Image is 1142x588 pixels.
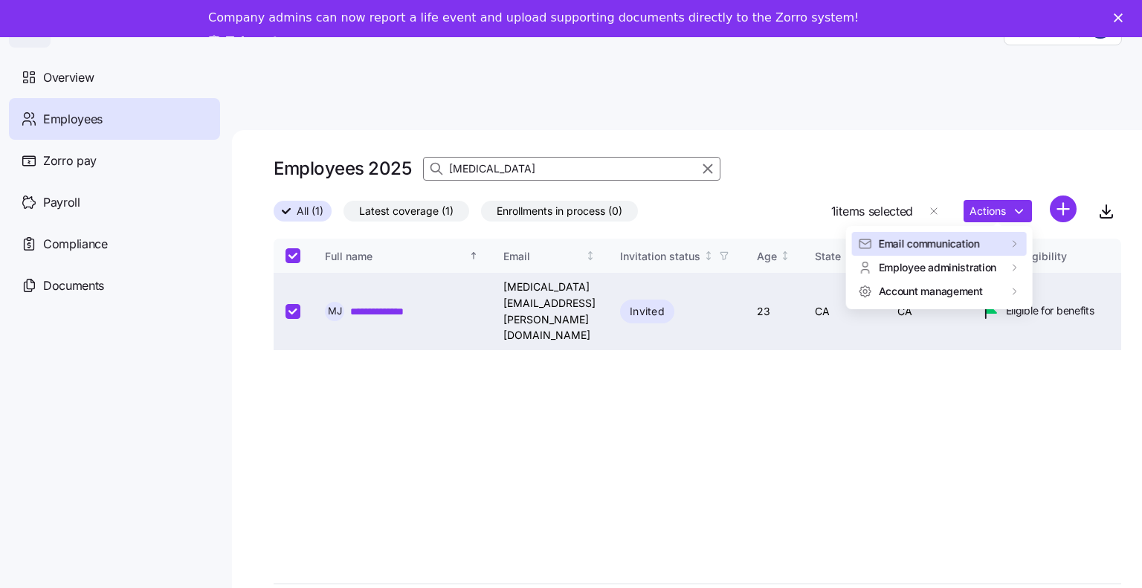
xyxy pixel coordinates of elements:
[285,304,300,319] input: Select record 1
[879,284,983,299] span: Account management
[879,260,997,275] span: Employee administration
[208,10,859,25] div: Company admins can now report a life event and upload supporting documents directly to the Zorro ...
[879,236,980,251] span: Email communication
[328,306,342,316] span: M J
[491,273,608,350] td: [MEDICAL_DATA][EMAIL_ADDRESS][PERSON_NAME][DOMAIN_NAME]
[1006,303,1094,318] span: Eligible for benefits
[803,273,885,350] td: CA
[208,34,301,51] a: Take a tour
[885,273,970,350] td: CA
[745,273,803,350] td: 23
[630,303,665,320] span: Invited
[1114,13,1129,22] div: Close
